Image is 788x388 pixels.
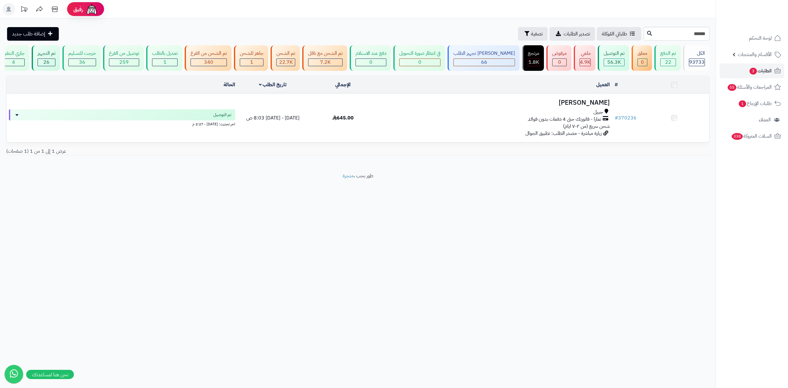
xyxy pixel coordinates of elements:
[204,59,213,66] span: 340
[276,50,295,57] div: تم الشحن
[183,45,233,71] a: تم الشحن من الفرع 340
[665,59,671,66] span: 22
[38,50,55,57] div: تم التجهيز
[580,50,591,57] div: ملغي
[12,30,45,38] span: إضافة طلب جديد
[597,45,630,71] a: تم التوصيل 56.3K
[348,45,392,71] a: دفع عند الاستلام 0
[446,45,521,71] a: [PERSON_NAME] تجهيز الطلب 66
[558,59,561,66] span: 0
[661,59,676,66] div: 22
[380,99,609,106] h3: [PERSON_NAME]
[109,50,139,57] div: توصيل من الفرع
[720,112,784,127] a: العملاء
[641,59,644,66] span: 0
[38,59,55,66] div: 26
[259,81,287,88] a: تاريخ الطلب
[191,50,227,57] div: تم الشحن من الفرع
[573,45,597,71] a: ملغي 4.9K
[308,59,342,66] div: 7223
[720,31,784,46] a: لوحة التحكم
[152,59,177,66] div: 1
[277,59,295,66] div: 22687
[250,59,253,66] span: 1
[86,3,98,15] img: ai-face.png
[604,50,625,57] div: تم التوصيل
[109,59,139,66] div: 259
[308,50,343,57] div: تم الشحن مع ناقل
[545,45,573,71] a: مرفوض 0
[16,3,32,17] a: تحديثات المنصة
[240,50,263,57] div: جاهز للشحن
[163,59,167,66] span: 1
[418,59,421,66] span: 0
[392,45,446,71] a: في انتظار صورة التحويل 0
[43,59,50,66] span: 26
[145,45,183,71] a: تعديل بالطلب 1
[79,59,85,66] span: 36
[528,116,601,123] span: تمارا - فاتورتك حتى 4 دفعات بدون فوائد
[356,59,386,66] div: 0
[69,59,96,66] div: 36
[732,133,743,140] span: 338
[615,114,618,122] span: #
[529,59,539,66] span: 1.8K
[12,59,15,66] span: 4
[564,30,590,38] span: تصدير الطلبات
[750,68,757,75] span: 3
[301,45,348,71] a: تم الشحن مع ناقل 7.2K
[749,67,772,75] span: الطلبات
[739,100,746,107] span: 1
[453,50,515,57] div: [PERSON_NAME] تجهيز الطلب
[343,172,354,180] a: متجرة
[660,50,676,57] div: تم الدفع
[454,59,515,66] div: 66
[521,45,545,71] a: مرتجع 1.8K
[607,59,621,66] span: 56.3K
[191,59,227,66] div: 340
[269,45,301,71] a: تم الشحن 22.7K
[596,81,610,88] a: العميل
[152,50,178,57] div: تعديل بالطلب
[320,59,331,66] span: 7.2K
[7,27,59,41] a: إضافة طلب جديد
[9,120,235,127] div: اخر تحديث: [DATE] - 2:27 م
[689,59,705,66] span: 93733
[2,148,358,155] div: عرض 1 إلى 1 من 1 (1 صفحات)
[399,50,440,57] div: في انتظار صورة التحويل
[213,112,231,118] span: تم التوصيل
[738,99,772,108] span: طلبات الإرجاع
[30,45,61,71] a: تم التجهيز 26
[638,59,647,66] div: 0
[481,59,487,66] span: 66
[369,59,372,66] span: 0
[332,114,354,122] span: 645.00
[549,27,595,41] a: تصدير الطلبات
[727,83,772,91] span: المراجعات والأسئلة
[720,80,784,95] a: المراجعات والأسئلة55
[2,59,24,66] div: 4
[720,96,784,111] a: طلبات الإرجاع1
[525,130,602,137] span: زيارة مباشرة - مصدر الطلب: تطبيق الجوال
[552,50,567,57] div: مرفوض
[61,45,102,71] a: خرجت للتسليم 36
[223,81,235,88] a: الحالة
[563,123,610,130] span: شحن سريع (من ٢-٧ ايام)
[119,59,129,66] span: 259
[731,132,772,140] span: السلات المتروكة
[233,45,269,71] a: جاهز للشحن 1
[518,27,548,41] button: تصفية
[580,59,590,66] div: 4946
[279,59,293,66] span: 22.7K
[720,129,784,143] a: السلات المتروكة338
[356,50,386,57] div: دفع عند الاستلام
[528,50,539,57] div: مرتجع
[602,30,627,38] span: طلباتي المُوكلة
[335,81,351,88] a: الإجمالي
[749,34,772,42] span: لوحة التحكم
[531,30,543,38] span: تصفية
[728,84,736,91] span: 55
[400,59,440,66] div: 0
[604,59,624,66] div: 56325
[738,50,772,59] span: الأقسام والمنتجات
